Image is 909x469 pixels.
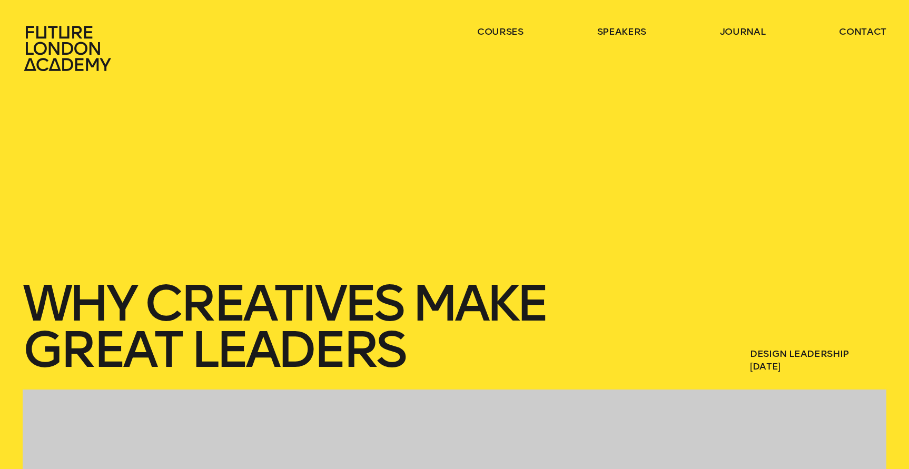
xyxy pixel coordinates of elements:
a: contact [839,25,886,38]
span: [DATE] [750,360,886,373]
a: speakers [597,25,646,38]
a: journal [720,25,766,38]
a: Design Leadership [750,348,849,360]
a: courses [477,25,523,38]
h1: Why Creatives Make Great Leaders [23,280,659,373]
